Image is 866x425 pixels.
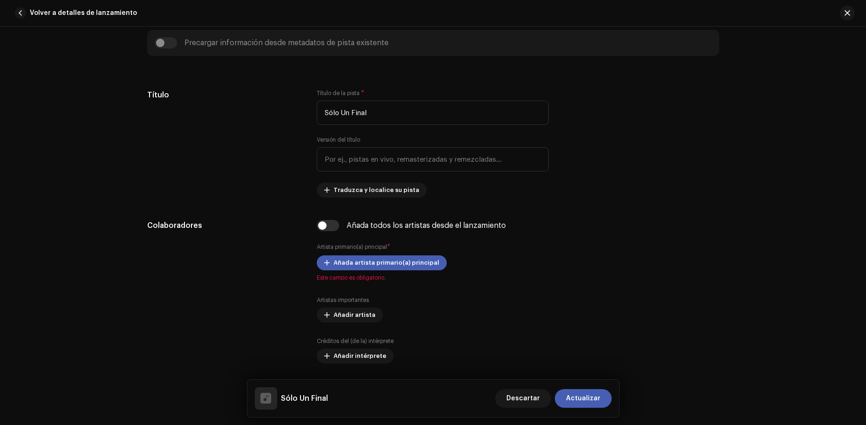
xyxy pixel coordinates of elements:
[317,308,383,322] button: Añadir artista
[317,296,369,304] label: Artistas importantes
[317,349,394,363] button: Añadir intérprete
[317,183,427,198] button: Traduzca y localice su pista
[506,389,540,408] span: Descartar
[555,389,612,408] button: Actualizar
[317,147,549,171] input: Por ej., pistas en vivo, remasterizadas y remezcladas...
[566,389,600,408] span: Actualizar
[317,255,447,270] button: Añada artista primario(a) principal
[334,254,439,272] span: Añada artista primario(a) principal
[317,101,549,125] input: Ingrese el nombre de la pista
[334,181,419,199] span: Traduzca y localice su pista
[147,89,302,101] h5: Título
[495,389,551,408] button: Descartar
[317,244,387,250] small: Artista primario(a) principal
[317,89,364,97] label: Título de la pista
[334,306,375,324] span: Añadir artista
[317,136,360,144] label: Versión del título
[317,337,394,345] label: Créditos del (de la) intérprete
[281,393,328,404] h5: Sólo Un Final
[147,220,302,231] h5: Colaboradores
[317,274,549,281] span: Este campo es obligatorio.
[347,222,506,229] div: Añada todos los artistas desde el lanzamiento
[334,347,386,365] span: Añadir intérprete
